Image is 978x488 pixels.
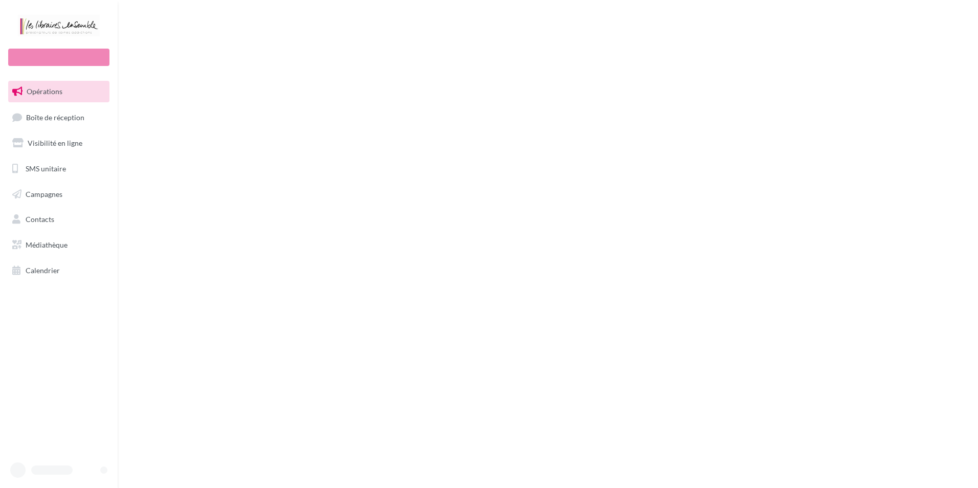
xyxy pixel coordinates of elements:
[6,234,112,256] a: Médiathèque
[6,81,112,102] a: Opérations
[6,209,112,230] a: Contacts
[6,158,112,180] a: SMS unitaire
[26,113,84,121] span: Boîte de réception
[27,87,62,96] span: Opérations
[6,184,112,205] a: Campagnes
[26,215,54,224] span: Contacts
[6,132,112,154] a: Visibilité en ligne
[6,106,112,128] a: Boîte de réception
[8,49,109,66] div: Nouvelle campagne
[26,240,68,249] span: Médiathèque
[26,189,62,198] span: Campagnes
[28,139,82,147] span: Visibilité en ligne
[26,164,66,173] span: SMS unitaire
[6,260,112,281] a: Calendrier
[26,266,60,275] span: Calendrier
